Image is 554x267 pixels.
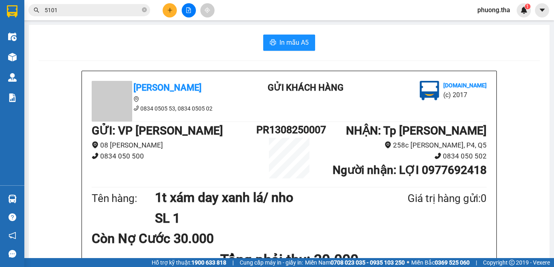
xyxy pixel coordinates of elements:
[133,105,139,111] span: phone
[420,81,439,100] img: logo.jpg
[322,140,487,151] li: 258c [PERSON_NAME], P4, Q5
[155,187,368,208] h1: 1t xám day xanh lá/ nho
[92,151,256,162] li: 0834 050 500
[268,82,344,93] b: Gửi khách hàng
[163,3,177,17] button: plus
[263,35,315,51] button: printerIn mẫu A5
[525,4,530,9] sup: 1
[256,122,322,138] h1: PR1308250007
[443,82,487,89] b: [DOMAIN_NAME]
[240,258,303,267] span: Cung cấp máy in - giấy in:
[155,208,368,228] h1: SL 1
[9,250,16,258] span: message
[9,213,16,221] span: question-circle
[520,7,528,14] img: icon-new-feature
[152,258,226,267] span: Hỗ trợ kỹ thuật:
[8,195,17,203] img: warehouse-icon
[92,141,99,148] span: environment
[191,259,226,266] strong: 1900 633 818
[331,259,405,266] strong: 0708 023 035 - 0935 103 250
[471,5,517,15] span: phuong.tha
[535,3,549,17] button: caret-down
[7,5,17,17] img: logo-vxr
[34,7,39,13] span: search
[8,53,17,61] img: warehouse-icon
[45,6,140,15] input: Tìm tên, số ĐT hoặc mã đơn
[204,7,210,13] span: aim
[539,7,546,14] span: caret-down
[8,33,17,41] img: warehouse-icon
[270,39,276,47] span: printer
[92,152,99,159] span: phone
[526,4,529,9] span: 1
[411,258,470,267] span: Miền Bắc
[92,140,256,151] li: 08 [PERSON_NAME]
[142,7,147,14] span: close-circle
[92,228,222,249] div: Còn Nợ Cước 30.000
[279,37,309,48] span: In mẫu A5
[384,141,391,148] span: environment
[509,260,515,265] span: copyright
[142,7,147,12] span: close-circle
[368,190,487,207] div: Giá trị hàng gửi: 0
[92,124,223,137] b: GỬI : VP [PERSON_NAME]
[186,7,191,13] span: file-add
[200,3,215,17] button: aim
[9,232,16,239] span: notification
[182,3,196,17] button: file-add
[435,259,470,266] strong: 0369 525 060
[305,258,405,267] span: Miền Nam
[92,104,238,113] li: 0834 0505 53, 0834 0505 02
[92,190,155,207] div: Tên hàng:
[133,82,202,93] b: [PERSON_NAME]
[476,258,477,267] span: |
[322,151,487,162] li: 0834 050 502
[333,163,487,177] b: Người nhận : LỢI 0977692418
[133,96,139,102] span: environment
[346,124,487,137] b: NHẬN : Tp [PERSON_NAME]
[8,73,17,82] img: warehouse-icon
[232,258,234,267] span: |
[8,93,17,102] img: solution-icon
[407,261,409,264] span: ⚪️
[167,7,173,13] span: plus
[434,152,441,159] span: phone
[443,90,487,100] li: (c) 2017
